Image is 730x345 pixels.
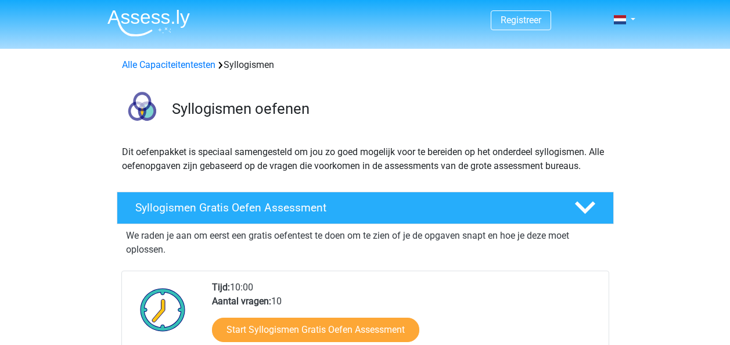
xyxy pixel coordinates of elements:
h4: Syllogismen Gratis Oefen Assessment [135,201,556,214]
div: Syllogismen [117,58,613,72]
b: Tijd: [212,282,230,293]
img: Klok [134,281,192,339]
a: Syllogismen Gratis Oefen Assessment [112,192,618,224]
h3: Syllogismen oefenen [172,100,605,118]
img: Assessly [107,9,190,37]
p: Dit oefenpakket is speciaal samengesteld om jou zo goed mogelijk voor te bereiden op het onderdee... [122,145,609,173]
p: We raden je aan om eerst een gratis oefentest te doen om te zien of je de opgaven snapt en hoe je... [126,229,605,257]
a: Registreer [501,15,541,26]
a: Alle Capaciteitentesten [122,59,215,70]
b: Aantal vragen: [212,296,271,307]
a: Start Syllogismen Gratis Oefen Assessment [212,318,419,342]
img: syllogismen [117,86,167,135]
